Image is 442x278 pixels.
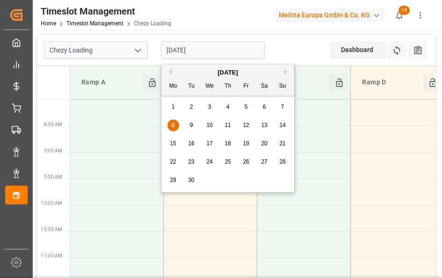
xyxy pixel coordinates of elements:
span: 25 [225,158,231,165]
div: Su [277,81,289,92]
span: 13 [399,6,410,15]
span: 22 [170,158,176,165]
div: Choose Monday, September 8th, 2025 [167,120,179,131]
span: 10:30 AM [41,227,62,232]
div: Choose Monday, September 22nd, 2025 [167,156,179,168]
span: 11 [225,122,231,128]
div: Choose Tuesday, September 16th, 2025 [186,138,197,150]
div: Choose Wednesday, September 3rd, 2025 [204,101,216,113]
span: 10:00 AM [41,201,62,206]
div: Th [222,81,234,92]
div: Choose Thursday, September 25th, 2025 [222,156,234,168]
span: 4 [226,104,230,110]
div: Choose Thursday, September 4th, 2025 [222,101,234,113]
div: Choose Sunday, September 14th, 2025 [277,120,289,131]
div: We [204,81,216,92]
div: Tu [186,81,197,92]
button: Next Month [284,69,290,75]
span: 8 [172,122,175,128]
span: 28 [279,158,285,165]
span: 1 [172,104,175,110]
div: Choose Friday, September 19th, 2025 [240,138,252,150]
span: 14 [279,122,285,128]
a: Home [41,20,56,27]
span: 30 [188,177,194,183]
span: 24 [206,158,212,165]
span: 10 [206,122,212,128]
div: Choose Friday, September 12th, 2025 [240,120,252,131]
span: 19 [243,140,249,147]
div: [DATE] [161,68,294,77]
button: show 13 new notifications [389,5,410,26]
span: 12 [243,122,249,128]
div: Choose Monday, September 15th, 2025 [167,138,179,150]
div: Ramp D [358,74,423,91]
div: Timeslot Management [41,4,171,18]
div: Choose Tuesday, September 9th, 2025 [186,120,197,131]
span: 23 [188,158,194,165]
div: Choose Friday, September 5th, 2025 [240,101,252,113]
button: show more [410,5,431,26]
span: 11:00 AM [41,253,62,258]
div: Choose Tuesday, September 23rd, 2025 [186,156,197,168]
span: 29 [170,177,176,183]
button: Previous Month [166,69,172,75]
div: Choose Saturday, September 20th, 2025 [259,138,270,150]
div: Mo [167,81,179,92]
span: 9:00 AM [44,148,62,153]
div: Ramp C [265,74,330,91]
input: Type to search/select [44,41,148,59]
div: Choose Friday, September 26th, 2025 [240,156,252,168]
span: 5 [245,104,248,110]
a: Timeslot Management [66,20,123,27]
div: Sa [259,81,270,92]
span: 3 [208,104,211,110]
div: Choose Tuesday, September 30th, 2025 [186,174,197,186]
span: 8:30 AM [44,122,62,127]
div: Choose Saturday, September 6th, 2025 [259,101,270,113]
div: Choose Wednesday, September 17th, 2025 [204,138,216,150]
div: Ramp A [78,74,143,91]
input: DD-MM-YYYY [161,41,265,59]
div: Choose Sunday, September 7th, 2025 [277,101,289,113]
span: 18 [225,140,231,147]
span: 9:30 AM [44,174,62,180]
span: 26 [243,158,249,165]
div: Choose Sunday, September 28th, 2025 [277,156,289,168]
span: 9 [190,122,193,128]
div: Choose Wednesday, September 10th, 2025 [204,120,216,131]
button: Melitta Europa GmbH & Co. KG [275,6,389,24]
div: Dashboard [330,41,386,59]
span: 21 [279,140,285,147]
span: 15 [170,140,176,147]
span: 6 [263,104,266,110]
div: Choose Tuesday, September 2nd, 2025 [186,101,197,113]
div: Choose Sunday, September 21st, 2025 [277,138,289,150]
div: Choose Monday, September 29th, 2025 [167,174,179,186]
div: Choose Thursday, September 11th, 2025 [222,120,234,131]
span: 16 [188,140,194,147]
span: 13 [261,122,267,128]
div: Melitta Europa GmbH & Co. KG [275,8,385,22]
div: Choose Wednesday, September 24th, 2025 [204,156,216,168]
button: open menu [130,43,145,58]
div: Fr [240,81,252,92]
div: month 2025-09 [164,98,292,189]
span: 7 [281,104,284,110]
div: Choose Saturday, September 13th, 2025 [259,120,270,131]
span: 20 [261,140,267,147]
div: Choose Thursday, September 18th, 2025 [222,138,234,150]
div: Choose Monday, September 1st, 2025 [167,101,179,113]
span: 17 [206,140,212,147]
div: Choose Saturday, September 27th, 2025 [259,156,270,168]
span: 27 [261,158,267,165]
span: 2 [190,104,193,110]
